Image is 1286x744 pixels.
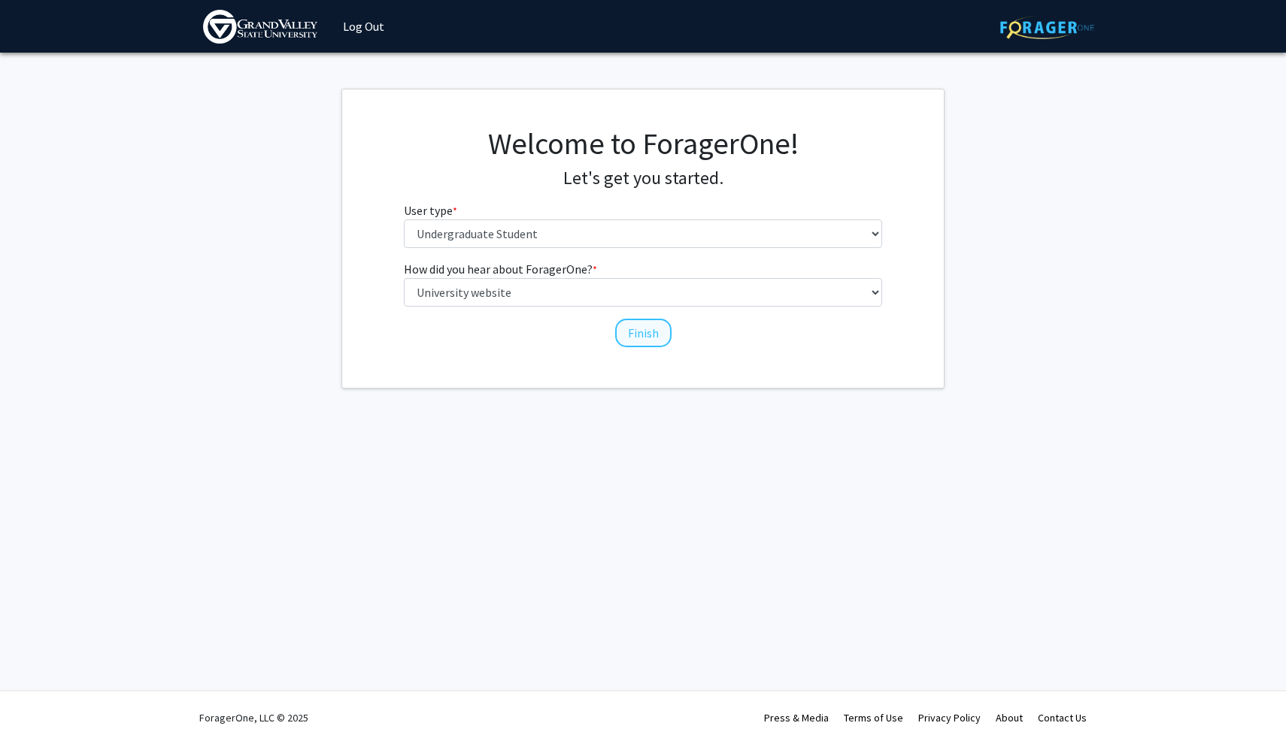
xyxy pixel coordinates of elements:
button: Finish [615,319,672,347]
img: Grand Valley State University Logo [203,10,317,44]
label: User type [404,201,457,219]
a: About [996,711,1023,724]
h1: Welcome to ForagerOne! [404,126,883,162]
a: Contact Us [1038,711,1087,724]
a: Terms of Use [844,711,903,724]
label: How did you hear about ForagerOne? [404,260,597,278]
img: ForagerOne Logo [1000,16,1094,39]
a: Privacy Policy [918,711,981,724]
iframe: Chat [11,676,64,733]
h4: Let's get you started. [404,168,883,189]
div: ForagerOne, LLC © 2025 [199,691,308,744]
a: Press & Media [764,711,829,724]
